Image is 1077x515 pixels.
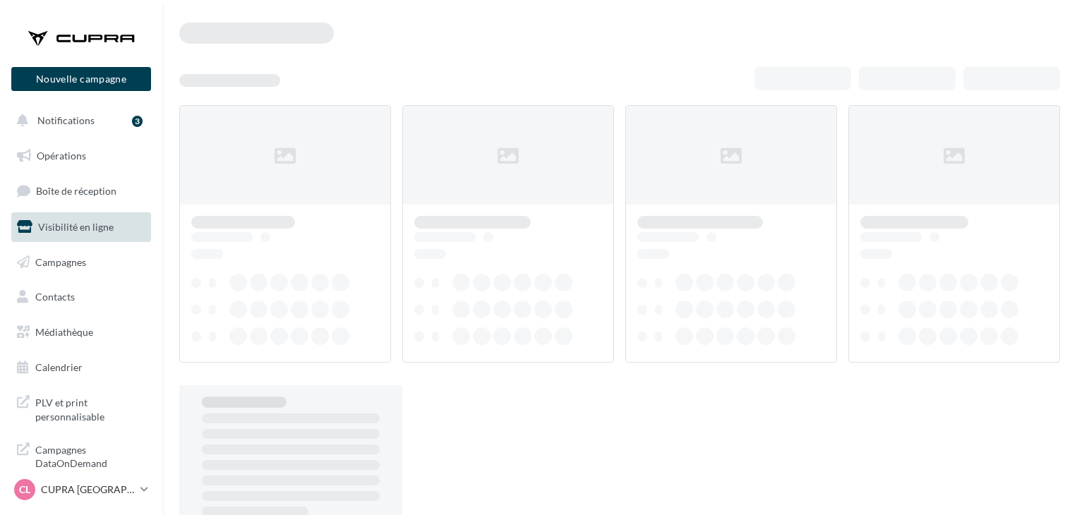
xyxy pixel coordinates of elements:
a: Boîte de réception [8,176,154,206]
p: CUPRA [GEOGRAPHIC_DATA] [41,483,135,497]
a: PLV et print personnalisable [8,387,154,429]
span: Campagnes [35,255,86,267]
a: Visibilité en ligne [8,212,154,242]
span: Opérations [37,150,86,162]
button: Nouvelle campagne [11,67,151,91]
span: Médiathèque [35,326,93,338]
span: Campagnes DataOnDemand [35,440,145,471]
span: Notifications [37,114,95,126]
span: Visibilité en ligne [38,221,114,233]
span: Contacts [35,291,75,303]
a: CL CUPRA [GEOGRAPHIC_DATA] [11,476,151,503]
button: Notifications 3 [8,106,148,135]
span: Boîte de réception [36,185,116,197]
a: Médiathèque [8,317,154,347]
span: Calendrier [35,361,83,373]
div: 3 [132,116,143,127]
a: Contacts [8,282,154,312]
a: Calendrier [8,353,154,382]
a: Campagnes [8,248,154,277]
a: Campagnes DataOnDemand [8,435,154,476]
span: CL [19,483,30,497]
span: PLV et print personnalisable [35,393,145,423]
a: Opérations [8,141,154,171]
